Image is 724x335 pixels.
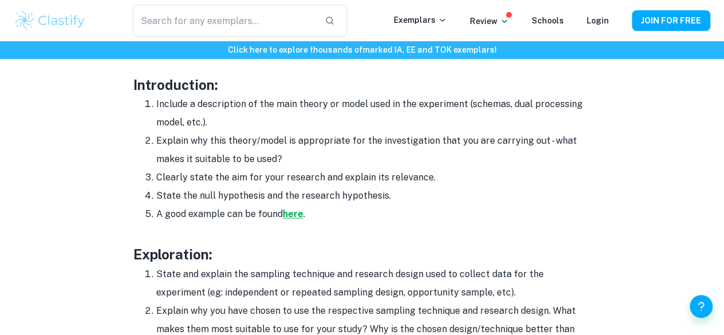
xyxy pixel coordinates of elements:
a: here [283,208,303,219]
a: Login [587,16,609,25]
h3: Introduction: [133,74,591,95]
a: Schools [532,16,564,25]
li: Explain why this theory/model is appropriate for the investigation that you are carrying out - wh... [156,132,591,168]
p: Exemplars [394,14,447,26]
button: Help and Feedback [690,295,713,318]
h6: Click here to explore thousands of marked IA, EE and TOK exemplars ! [2,44,722,56]
li: A good example can be found . [156,205,591,223]
p: Review [470,15,509,27]
input: Search for any exemplars... [133,5,316,37]
button: JOIN FOR FREE [632,10,710,31]
img: Clastify logo [14,9,86,32]
h3: Exploration: [133,244,591,265]
li: State and explain the sampling technique and research design used to collect data for the experim... [156,265,591,301]
li: Include a description of the main theory or model used in the experiment (schemas, dual processin... [156,95,591,132]
li: Clearly state the aim for your research and explain its relevance. [156,168,591,187]
li: State the null hypothesis and the research hypothesis. [156,187,591,205]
